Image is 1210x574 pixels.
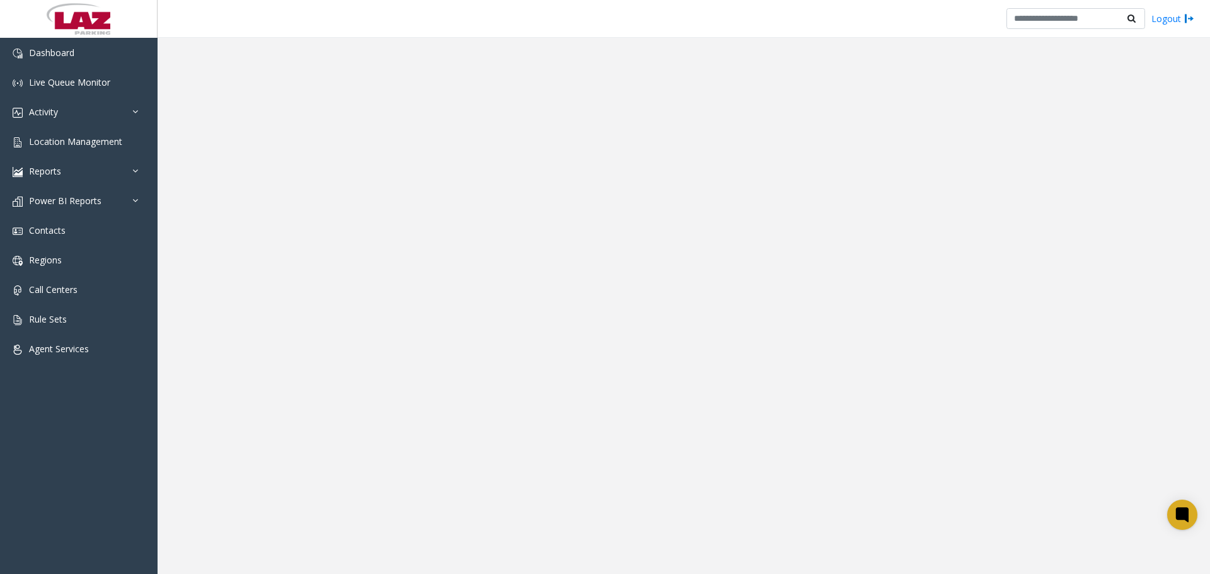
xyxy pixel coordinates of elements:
span: Power BI Reports [29,195,101,207]
img: 'icon' [13,49,23,59]
img: 'icon' [13,108,23,118]
span: Contacts [29,224,66,236]
img: 'icon' [13,197,23,207]
img: 'icon' [13,78,23,88]
img: 'icon' [13,226,23,236]
img: 'icon' [13,315,23,325]
span: Activity [29,106,58,118]
img: logout [1184,12,1194,25]
a: Logout [1151,12,1194,25]
img: 'icon' [13,256,23,266]
span: Reports [29,165,61,177]
span: Dashboard [29,47,74,59]
span: Regions [29,254,62,266]
img: 'icon' [13,167,23,177]
span: Live Queue Monitor [29,76,110,88]
span: Agent Services [29,343,89,355]
img: 'icon' [13,137,23,147]
span: Location Management [29,135,122,147]
img: 'icon' [13,285,23,296]
span: Rule Sets [29,313,67,325]
span: Call Centers [29,284,78,296]
img: 'icon' [13,345,23,355]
